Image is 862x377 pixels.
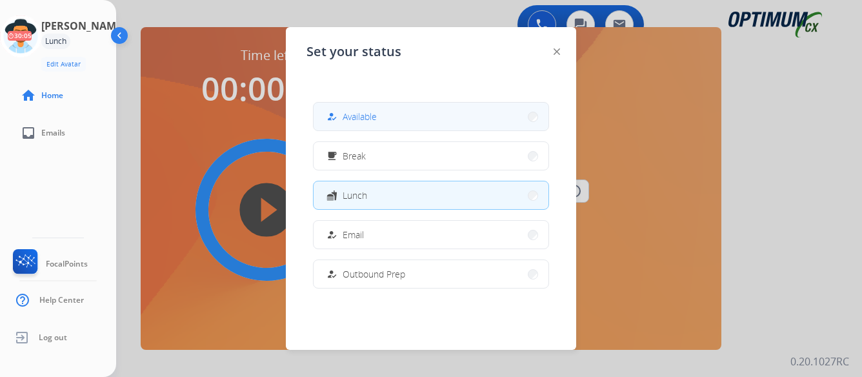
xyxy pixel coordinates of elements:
a: FocalPoints [10,249,88,279]
span: Log out [39,332,67,343]
span: Emails [41,128,65,138]
mat-icon: how_to_reg [326,111,337,122]
span: Outbound Prep [343,267,405,281]
div: Lunch [41,34,70,49]
mat-icon: how_to_reg [326,229,337,240]
span: Break [343,149,366,163]
h3: [PERSON_NAME] [41,18,125,34]
span: Lunch [343,188,367,202]
button: Edit Avatar [41,57,86,72]
mat-icon: how_to_reg [326,269,337,280]
button: Outbound Prep [314,260,548,288]
span: Set your status [306,43,401,61]
mat-icon: fastfood [326,190,337,201]
span: Available [343,110,377,123]
button: Lunch [314,181,548,209]
button: Break [314,142,548,170]
span: Email [343,228,364,241]
p: 0.20.1027RC [790,354,849,369]
img: close-button [554,48,560,55]
mat-icon: home [21,88,36,103]
span: FocalPoints [46,259,88,269]
mat-icon: inbox [21,125,36,141]
button: Email [314,221,548,249]
span: Home [41,90,63,101]
mat-icon: free_breakfast [326,150,337,161]
span: Help Center [39,295,84,305]
button: Available [314,103,548,130]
